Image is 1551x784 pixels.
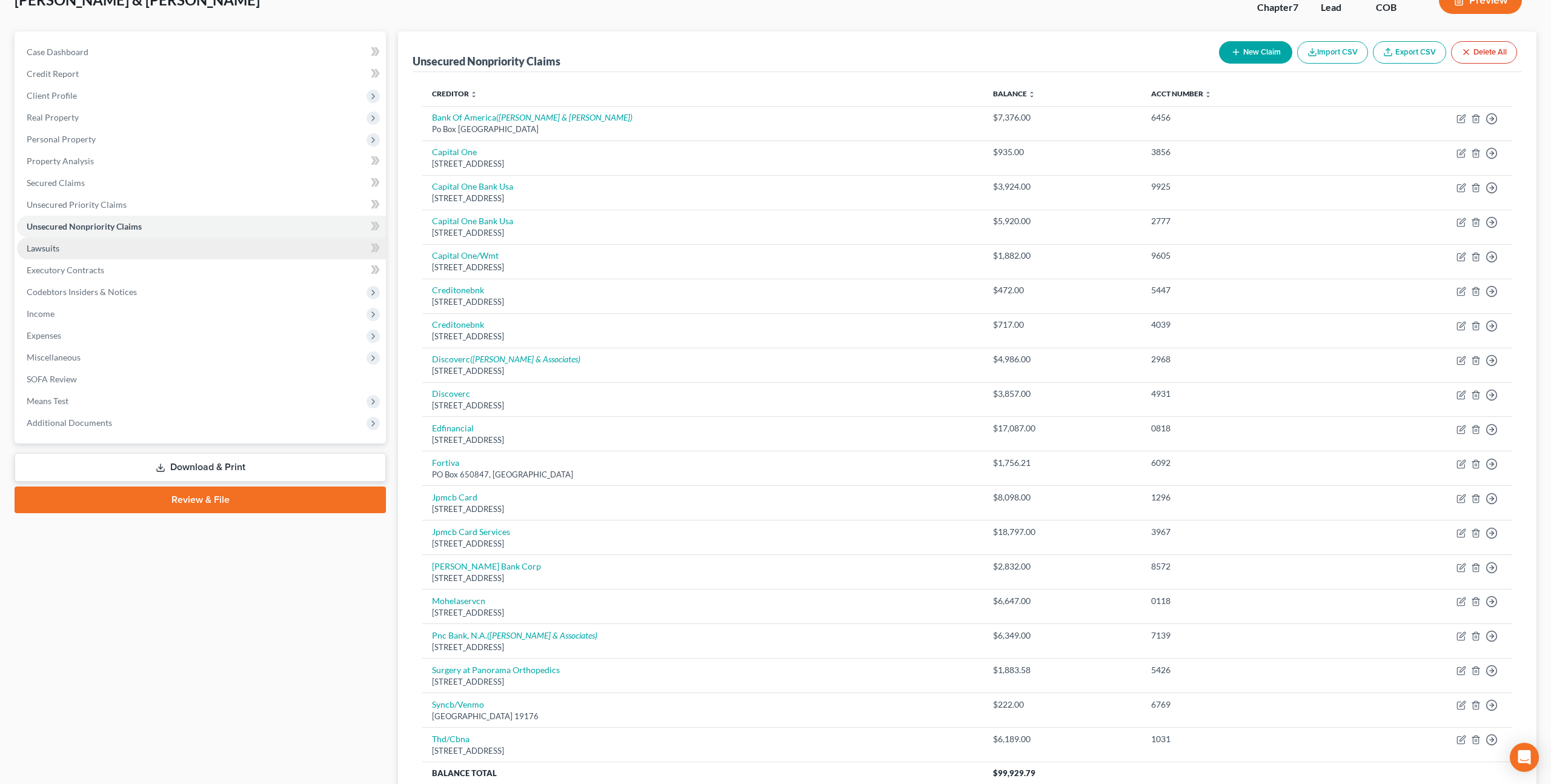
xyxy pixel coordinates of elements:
div: $17,087.00 [993,422,1131,434]
span: Unsecured Nonpriority Claims [27,221,142,231]
div: $6,189.00 [993,733,1131,745]
div: 6769 [1151,699,1336,711]
a: Secured Claims [17,172,386,194]
a: Property Analysis [17,150,386,172]
a: Creditonebnk [432,319,484,330]
button: Import CSV [1297,41,1368,64]
div: 6092 [1151,457,1336,469]
span: Expenses [27,330,61,341]
div: 3967 [1151,526,1336,538]
span: Lawsuits [27,243,59,253]
div: [STREET_ADDRESS] [432,503,974,515]
div: 0118 [1151,595,1336,607]
span: Secured Claims [27,178,85,188]
div: [STREET_ADDRESS] [432,365,974,377]
span: 7 [1293,1,1298,13]
div: [STREET_ADDRESS] [432,400,974,411]
div: 8572 [1151,560,1336,573]
a: Capital One/Wmt [432,250,499,261]
div: $1,882.00 [993,250,1131,262]
i: ([PERSON_NAME] & Associates) [487,630,597,640]
a: Credit Report [17,63,386,85]
div: Po Box [GEOGRAPHIC_DATA] [432,124,974,135]
a: Fortiva [432,457,459,468]
div: [STREET_ADDRESS] [432,676,974,688]
a: Edfinancial [432,423,474,433]
div: 2777 [1151,215,1336,227]
a: Lawsuits [17,238,386,259]
a: Discoverc [432,388,470,399]
div: Lead [1321,1,1357,15]
span: Property Analysis [27,156,94,166]
a: Syncb/Venmo [432,699,484,709]
div: $3,857.00 [993,388,1131,400]
div: $4,986.00 [993,353,1131,365]
div: 6456 [1151,111,1336,124]
div: 9925 [1151,181,1336,193]
div: Chapter [1257,1,1301,15]
div: $2,832.00 [993,560,1131,573]
i: ([PERSON_NAME] & Associates) [470,354,580,364]
span: Additional Documents [27,417,112,428]
a: Jpmcb Card [432,492,477,502]
span: Credit Report [27,68,79,79]
a: Mohelaservcn [432,596,485,606]
th: Balance Total [422,762,983,784]
a: Review & File [15,487,386,513]
div: $472.00 [993,284,1131,296]
div: 5447 [1151,284,1336,296]
i: unfold_more [1028,91,1035,98]
span: SOFA Review [27,374,77,384]
div: $222.00 [993,699,1131,711]
a: Capital One [432,147,477,157]
a: Unsecured Priority Claims [17,194,386,216]
div: $1,756.21 [993,457,1131,469]
span: Client Profile [27,90,77,101]
div: [STREET_ADDRESS] [432,573,974,584]
a: Jpmcb Card Services [432,527,510,537]
span: Unsecured Priority Claims [27,199,127,210]
a: Bank Of America([PERSON_NAME] & [PERSON_NAME]) [432,112,633,122]
div: [STREET_ADDRESS] [432,296,974,308]
a: SOFA Review [17,368,386,390]
a: Capital One Bank Usa [432,216,513,226]
button: Delete All [1451,41,1517,64]
a: Surgery at Panorama Orthopedics [432,665,560,675]
a: Executory Contracts [17,259,386,281]
div: $7,376.00 [993,111,1131,124]
div: [STREET_ADDRESS] [432,745,974,757]
span: Executory Contracts [27,265,104,275]
div: $18,797.00 [993,526,1131,538]
div: [STREET_ADDRESS] [432,262,974,273]
i: ([PERSON_NAME] & [PERSON_NAME]) [496,112,633,122]
span: Personal Property [27,134,96,144]
span: Miscellaneous [27,352,81,362]
div: 9605 [1151,250,1336,262]
div: 5426 [1151,664,1336,676]
div: $3,924.00 [993,181,1131,193]
div: $8,098.00 [993,491,1131,503]
a: [PERSON_NAME] Bank Corp [432,561,541,571]
div: 7139 [1151,630,1336,642]
div: $6,349.00 [993,630,1131,642]
div: Unsecured Nonpriority Claims [413,54,560,68]
div: $5,920.00 [993,215,1131,227]
a: Capital One Bank Usa [432,181,513,191]
span: Case Dashboard [27,47,88,57]
div: [STREET_ADDRESS] [432,538,974,550]
span: Codebtors Insiders & Notices [27,287,137,297]
div: [STREET_ADDRESS] [432,331,974,342]
a: Discoverc([PERSON_NAME] & Associates) [432,354,580,364]
a: Download & Print [15,453,386,482]
a: Export CSV [1373,41,1446,64]
div: [STREET_ADDRESS] [432,158,974,170]
div: PO Box 650847, [GEOGRAPHIC_DATA] [432,469,974,480]
a: Balance unfold_more [993,89,1035,98]
a: Acct Number unfold_more [1151,89,1212,98]
a: Creditor unfold_more [432,89,477,98]
div: 0818 [1151,422,1336,434]
a: Case Dashboard [17,41,386,63]
div: 1031 [1151,733,1336,745]
a: Thd/Cbna [432,734,470,744]
div: [STREET_ADDRESS] [432,227,974,239]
